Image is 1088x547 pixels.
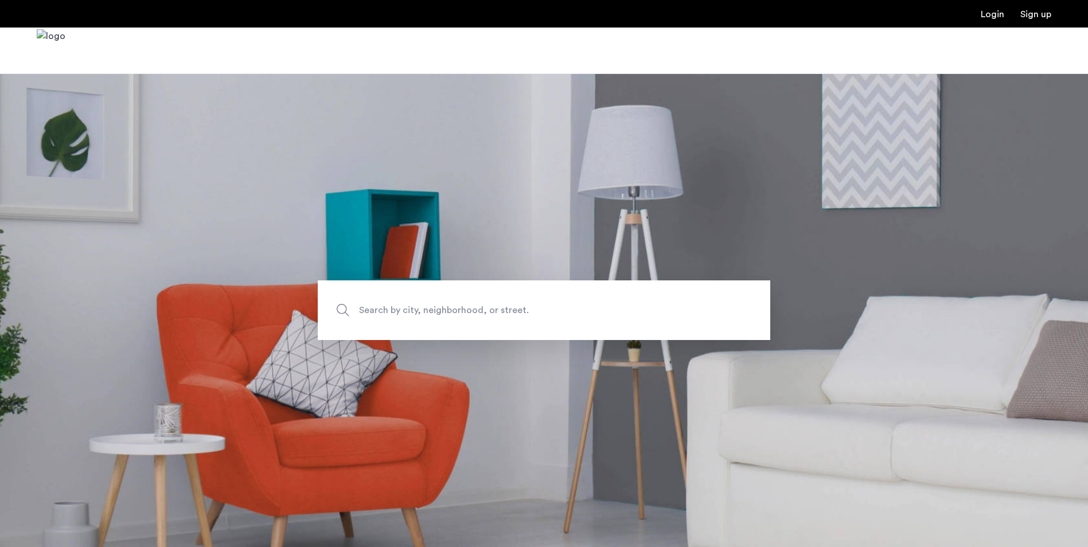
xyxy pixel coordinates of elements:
[318,280,770,340] input: Apartment Search
[37,29,65,72] a: Cazamio Logo
[359,303,676,318] span: Search by city, neighborhood, or street.
[1020,10,1051,19] a: Registration
[37,29,65,72] img: logo
[981,10,1004,19] a: Login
